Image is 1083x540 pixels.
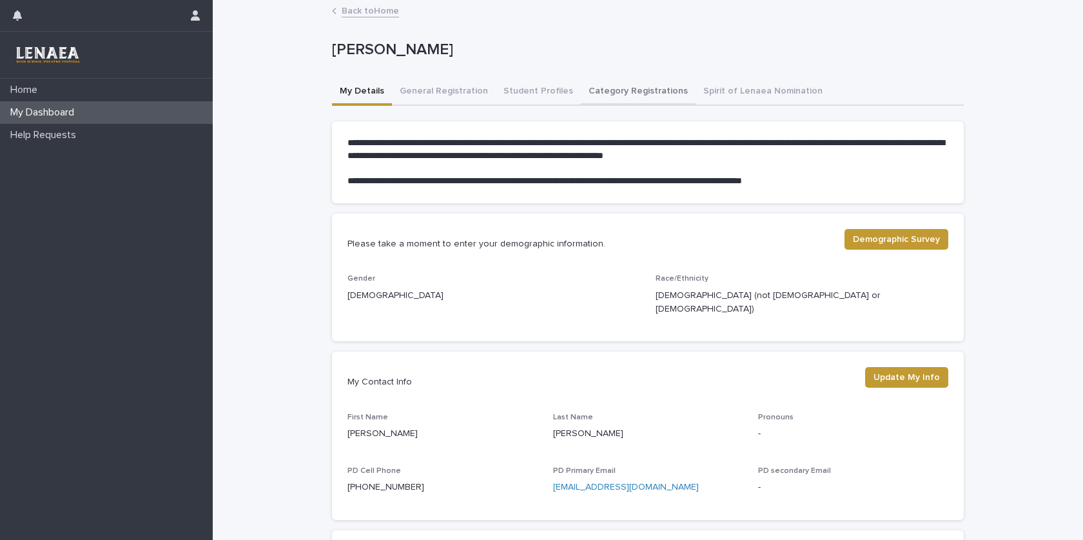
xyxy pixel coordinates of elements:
[347,238,834,250] p: Please take a moment to enter your demographic information.
[342,3,399,17] a: Back toHome
[10,42,84,68] img: 3TRreipReCSEaaZc33pQ
[496,79,581,106] button: Student Profiles
[553,414,593,421] span: Last Name
[347,467,401,475] span: PD Cell Phone
[5,106,84,119] p: My Dashboard
[758,467,831,475] span: PD secondary Email
[553,483,699,492] a: [EMAIL_ADDRESS][DOMAIN_NAME]
[347,483,424,492] a: [PHONE_NUMBER]
[553,467,616,475] span: PD Primary Email
[853,233,940,246] span: Demographic Survey
[581,79,696,106] button: Category Registrations
[392,79,496,106] button: General Registration
[347,427,538,441] p: [PERSON_NAME]
[865,367,948,388] button: Update My Info
[5,129,86,141] p: Help Requests
[347,414,388,421] span: First Name
[873,371,940,384] span: Update My Info
[656,275,708,283] span: Race/Ethnicity
[656,289,948,316] p: [DEMOGRAPHIC_DATA] (not [DEMOGRAPHIC_DATA] or [DEMOGRAPHIC_DATA])
[332,79,392,106] button: My Details
[347,376,855,388] p: My Contact Info
[332,41,959,59] p: [PERSON_NAME]
[347,275,375,283] span: Gender
[758,414,794,421] span: Pronouns
[844,229,948,250] button: Demographic Survey
[553,427,743,441] p: [PERSON_NAME]
[347,289,640,303] p: [DEMOGRAPHIC_DATA]
[758,481,948,494] p: -
[696,79,830,106] button: Spirit of Lenaea Nomination
[758,427,948,441] p: -
[5,84,48,96] p: Home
